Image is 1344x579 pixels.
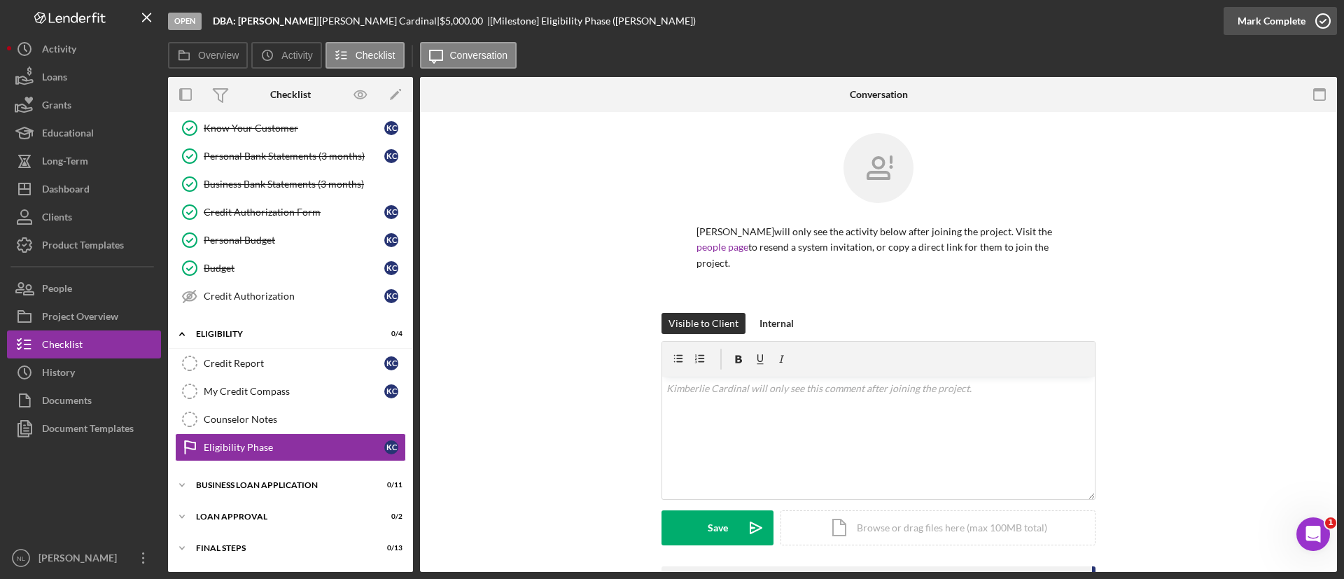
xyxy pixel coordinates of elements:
button: History [7,358,161,386]
button: Conversation [420,42,517,69]
div: Documents [42,386,92,418]
button: Dashboard [7,175,161,203]
div: | [Milestone] Eligibility Phase ([PERSON_NAME]) [487,15,696,27]
button: Long-Term [7,147,161,175]
a: Credit Authorization FormKC [175,198,406,226]
div: Save [708,510,728,545]
div: Credit Authorization Form [204,207,384,218]
label: Activity [281,50,312,61]
div: Counselor Notes [204,414,405,425]
a: Credit AuthorizationKC [175,282,406,310]
div: K C [384,121,398,135]
div: | [213,15,319,27]
label: Overview [198,50,239,61]
button: Mark Complete [1224,7,1337,35]
div: Loans [42,63,67,95]
a: people page [696,241,748,253]
div: K C [384,149,398,163]
button: Checklist [7,330,161,358]
button: Overview [168,42,248,69]
a: Personal BudgetKC [175,226,406,254]
button: Educational [7,119,161,147]
div: Document Templates [42,414,134,446]
div: K C [384,440,398,454]
div: K C [384,289,398,303]
button: Save [661,510,773,545]
div: Open [168,13,202,30]
div: [PERSON_NAME] [35,544,126,575]
button: Activity [251,42,321,69]
div: 0 / 13 [377,544,402,552]
a: Documents [7,386,161,414]
div: Educational [42,119,94,151]
a: Know Your CustomerKC [175,114,406,142]
div: Activity [42,35,76,67]
a: Counselor Notes [175,405,406,433]
div: Checklist [270,89,311,100]
p: [PERSON_NAME] will only see the activity below after joining the project. Visit the to resend a s... [696,224,1060,271]
div: $5,000.00 [440,15,487,27]
iframe: Intercom live chat [1296,517,1330,551]
b: DBA: [PERSON_NAME] [213,15,316,27]
a: Personal Bank Statements (3 months)KC [175,142,406,170]
label: Conversation [450,50,508,61]
div: My Credit Compass [204,386,384,397]
button: Grants [7,91,161,119]
div: Checklist [42,330,83,362]
div: 0 / 4 [377,330,402,338]
div: Long-Term [42,147,88,179]
div: Eligibility Phase [204,442,384,453]
button: Loans [7,63,161,91]
div: Product Templates [42,231,124,263]
button: Document Templates [7,414,161,442]
div: K C [384,384,398,398]
a: BudgetKC [175,254,406,282]
div: Final Steps [196,544,367,552]
div: K C [384,261,398,275]
div: Personal Bank Statements (3 months) [204,151,384,162]
div: K C [384,356,398,370]
div: 0 / 11 [377,481,402,489]
a: Business Bank Statements (3 months) [175,170,406,198]
a: My Credit CompassKC [175,377,406,405]
div: Loan Approval [196,512,367,521]
span: 1 [1325,517,1336,529]
div: History [42,358,75,390]
button: Product Templates [7,231,161,259]
div: Grants [42,91,71,123]
button: Activity [7,35,161,63]
div: [PERSON_NAME] Cardinal | [319,15,440,27]
a: Credit ReportKC [175,349,406,377]
div: Visible to Client [668,313,738,334]
div: People [42,274,72,306]
button: People [7,274,161,302]
div: Dashboard [42,175,90,207]
text: NL [17,554,26,562]
button: Clients [7,203,161,231]
div: Internal [759,313,794,334]
div: Personal Budget [204,235,384,246]
div: Credit Report [204,358,384,369]
button: Checklist [325,42,405,69]
button: NL[PERSON_NAME] [7,544,161,572]
div: Credit Authorization [204,291,384,302]
button: Project Overview [7,302,161,330]
div: Eligibility [196,330,367,338]
div: K C [384,233,398,247]
div: Conversation [850,89,908,100]
div: Budget [204,263,384,274]
div: Mark Complete [1238,7,1305,35]
div: 0 / 2 [377,512,402,521]
label: Checklist [356,50,395,61]
button: Visible to Client [661,313,745,334]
